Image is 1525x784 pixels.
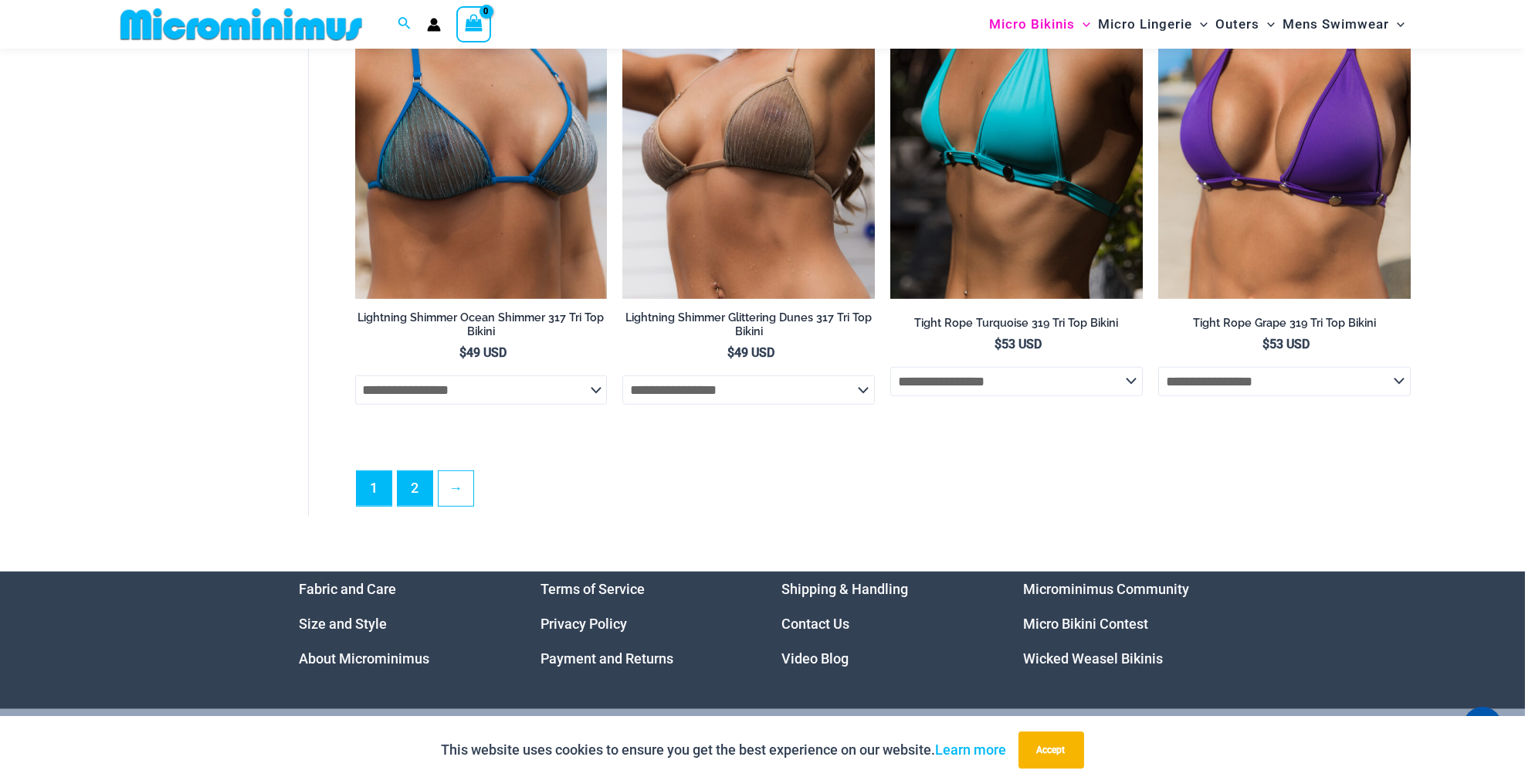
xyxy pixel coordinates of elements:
[541,572,744,676] nav: Menu
[439,471,473,506] a: →
[989,5,1075,44] span: Micro Bikinis
[398,471,432,506] a: Page 2
[782,581,909,597] a: Shipping & Handling
[1023,572,1226,676] aside: Footer Widget 4
[541,581,645,597] a: Terms of Service
[300,616,388,632] a: Size and Style
[1023,650,1163,667] a: Wicked Weasel Bikinis
[985,5,1094,44] a: Micro BikinisMenu ToggleMenu Toggle
[459,345,507,360] bdi: 49 USD
[456,6,492,42] a: View Shopping Cart, empty
[1192,5,1208,44] span: Menu Toggle
[541,572,744,676] aside: Footer Widget 2
[1279,5,1408,44] a: Mens SwimwearMenu ToggleMenu Toggle
[936,742,1007,758] a: Learn more
[622,311,875,339] h2: Lightning Shimmer Glittering Dunes 317 Tri Top Bikini
[1158,316,1411,336] a: Tight Rope Grape 319 Tri Top Bikini
[459,345,466,360] span: $
[622,311,875,345] a: Lightning Shimmer Glittering Dunes 317 Tri Top Bikini
[1023,581,1189,597] a: Microminimus Community
[727,345,734,360] span: $
[995,337,1001,351] span: $
[1094,5,1212,44] a: Micro LingerieMenu ToggleMenu Toggle
[1262,337,1310,351] bdi: 53 USD
[398,15,412,34] a: Search icon link
[890,316,1143,336] a: Tight Rope Turquoise 319 Tri Top Bikini
[782,616,850,632] a: Contact Us
[995,337,1042,351] bdi: 53 USD
[442,738,1007,762] p: This website uses cookies to ensure you get the best experience on our website.
[1098,5,1192,44] span: Micro Lingerie
[355,311,608,345] a: Lightning Shimmer Ocean Shimmer 317 Tri Top Bikini
[427,18,441,32] a: Account icon link
[300,581,397,597] a: Fabric and Care
[541,650,673,667] a: Payment and Returns
[1023,572,1226,676] nav: Menu
[300,572,503,676] aside: Footer Widget 1
[114,7,368,42] img: MM SHOP LOGO FLAT
[300,650,430,667] a: About Microminimus
[983,2,1411,46] nav: Site Navigation
[355,470,1411,515] nav: Product Pagination
[541,616,627,632] a: Privacy Policy
[1262,337,1269,351] span: $
[1259,5,1275,44] span: Menu Toggle
[1389,5,1405,44] span: Menu Toggle
[355,311,608,339] h2: Lightning Shimmer Ocean Shimmer 317 Tri Top Bikini
[782,572,985,676] aside: Footer Widget 3
[782,572,985,676] nav: Menu
[1018,731,1084,769] button: Accept
[1215,5,1259,44] span: Outers
[1023,616,1148,632] a: Micro Bikini Contest
[357,471,391,506] span: Page 1
[727,345,774,360] bdi: 49 USD
[1158,316,1411,331] h2: Tight Rope Grape 319 Tri Top Bikini
[782,650,849,667] a: Video Blog
[1075,5,1090,44] span: Menu Toggle
[890,316,1143,331] h2: Tight Rope Turquoise 319 Tri Top Bikini
[1283,5,1389,44] span: Mens Swimwear
[1212,5,1279,44] a: OutersMenu ToggleMenu Toggle
[300,572,503,676] nav: Menu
